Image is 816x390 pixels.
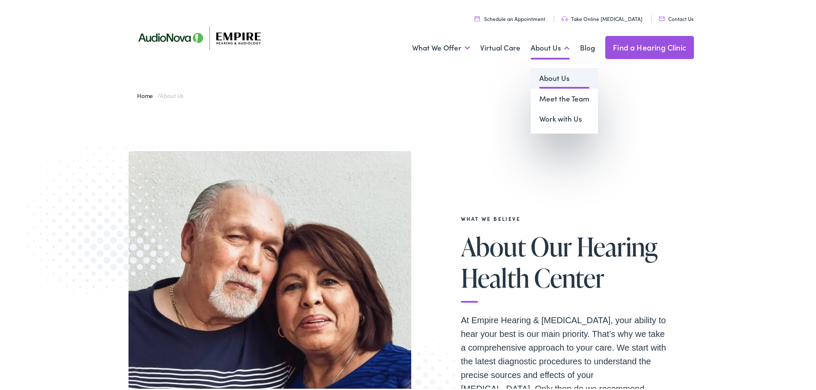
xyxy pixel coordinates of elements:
a: Work with Us [531,107,598,128]
span: About [461,231,526,259]
a: About Us [531,30,570,62]
a: Meet the Team [531,87,598,107]
a: Schedule an Appointment [475,13,545,21]
a: Take Online [MEDICAL_DATA] [562,13,643,21]
img: utility icon [659,15,665,19]
a: What We Offer [412,30,470,62]
a: About Us [531,66,598,87]
a: Find a Hearing Clinic [605,34,694,57]
span: Health [461,262,529,290]
h2: What We Believe [461,214,667,220]
a: Contact Us [659,13,693,21]
a: Blog [580,30,595,62]
span: Center [534,262,604,290]
span: Our [531,231,571,259]
span: Hearing [577,231,658,259]
a: Virtual Care [480,30,520,62]
img: utility icon [562,15,568,20]
img: utility icon [475,14,480,20]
